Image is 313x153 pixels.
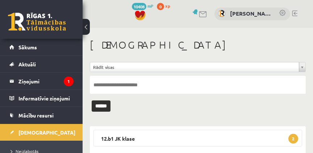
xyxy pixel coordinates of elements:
span: Rādīt visas [93,62,296,72]
a: Informatīvie ziņojumi [9,90,74,107]
a: [PERSON_NAME] - uzņēmējdarbības pamati [230,9,272,18]
span: Mācību resursi [18,112,54,119]
span: 10408 [132,3,146,10]
span: [DEMOGRAPHIC_DATA] [18,129,75,136]
a: [DEMOGRAPHIC_DATA] [9,124,74,141]
img: Solvita Kozlovska - uzņēmējdarbības pamati [218,10,225,17]
legend: Ziņojumi [18,73,74,90]
span: Sākums [18,44,37,50]
a: Rādīt visas [90,62,305,72]
h1: [DEMOGRAPHIC_DATA] [90,39,306,51]
a: Aktuāli [9,56,74,73]
span: mP [147,3,153,9]
span: Aktuāli [18,61,36,67]
a: Sākums [9,39,74,55]
span: xp [165,3,170,9]
span: 0 [157,3,164,10]
i: 1 [64,76,74,86]
a: Ziņojumi1 [9,73,74,90]
a: Rīgas 1. Tālmācības vidusskola [8,13,66,31]
legend: 12.b1 JK klase [93,130,302,146]
a: 10408 mP [132,3,153,9]
a: 0 xp [157,3,174,9]
legend: Informatīvie ziņojumi [18,90,74,107]
a: Mācību resursi [9,107,74,124]
span: 2 [288,134,298,144]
